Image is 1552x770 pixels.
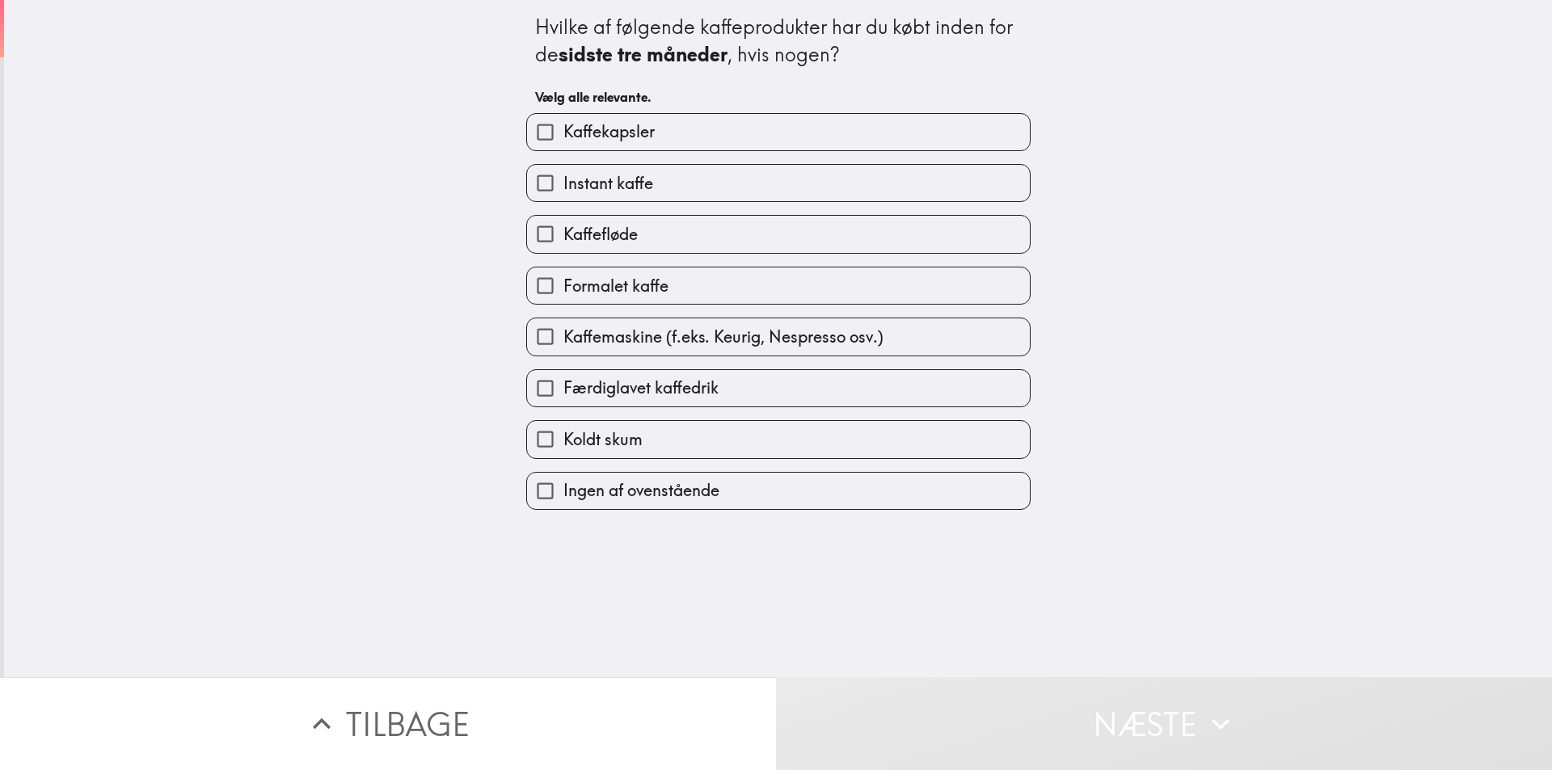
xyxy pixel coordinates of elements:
span: Formalet kaffe [563,275,668,297]
span: Ingen af ovenstående [563,479,719,502]
button: Formalet kaffe [527,267,1030,304]
span: Kaffekapsler [563,120,655,143]
button: Instant kaffe [527,165,1030,201]
button: Kaffekapsler [527,114,1030,150]
h6: Vælg alle relevante. [535,88,1022,106]
button: Kaffefløde [527,216,1030,252]
div: Hvilke af følgende kaffeprodukter har du købt inden for de , hvis nogen? [535,14,1022,68]
span: Instant kaffe [563,172,653,195]
span: Koldt skum [563,428,643,451]
b: sidste tre måneder [559,42,727,66]
span: Kaffemaskine (f.eks. Keurig, Nespresso osv.) [563,326,884,348]
span: Kaffefløde [563,223,638,246]
button: Næste [776,677,1552,770]
button: Koldt skum [527,421,1030,457]
span: Færdiglavet kaffedrik [563,377,719,399]
button: Færdiglavet kaffedrik [527,370,1030,406]
button: Ingen af ovenstående [527,473,1030,509]
button: Kaffemaskine (f.eks. Keurig, Nespresso osv.) [527,318,1030,355]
